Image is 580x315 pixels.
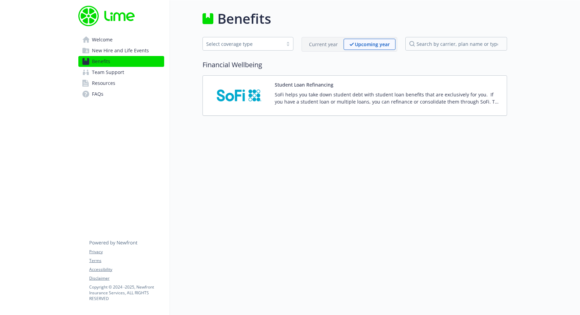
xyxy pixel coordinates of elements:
[89,249,164,255] a: Privacy
[92,34,113,45] span: Welcome
[355,41,390,48] p: Upcoming year
[78,78,164,89] a: Resources
[275,81,333,88] button: Student Loan Refinancing
[309,41,338,48] p: Current year
[405,37,507,51] input: search by carrier, plan name or type
[78,89,164,99] a: FAQs
[92,67,124,78] span: Team Support
[208,81,269,110] img: SoFi carrier logo
[275,91,501,105] p: SoFi helps you take down student debt with student loan benefits that are exclusively for you. If...
[217,8,271,29] h1: Benefits
[92,78,115,89] span: Resources
[92,45,149,56] span: New Hire and Life Events
[78,56,164,67] a: Benefits
[78,45,164,56] a: New Hire and Life Events
[89,284,164,301] p: Copyright © 2024 - 2025 , Newfront Insurance Services, ALL RIGHTS RESERVED
[89,258,164,264] a: Terms
[89,275,164,281] a: Disclaimer
[89,266,164,273] a: Accessibility
[78,67,164,78] a: Team Support
[202,60,507,70] h2: Financial Wellbeing
[92,89,103,99] span: FAQs
[78,34,164,45] a: Welcome
[206,40,279,48] div: Select coverage type
[92,56,110,67] span: Benefits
